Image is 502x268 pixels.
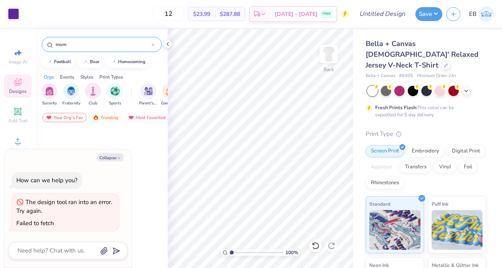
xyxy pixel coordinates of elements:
[109,100,121,106] span: Sports
[67,87,76,96] img: Fraternity Image
[90,60,99,64] div: bear
[41,83,57,106] button: filter button
[60,73,74,81] div: Events
[44,73,54,81] div: Orgs
[46,60,52,64] img: trend_line.gif
[42,56,75,68] button: football
[54,60,71,64] div: football
[78,56,103,68] button: bear
[432,200,448,208] span: Puff Ink
[42,113,87,122] div: Your Org's Fav
[321,46,337,62] img: Back
[407,145,444,157] div: Embroidery
[89,113,122,122] div: Trending
[161,83,179,106] div: filter for Game Day
[275,10,318,18] span: [DATE] - [DATE]
[16,176,78,184] div: How can we help you?
[85,83,101,106] button: filter button
[8,118,27,124] span: Add Text
[161,100,179,106] span: Game Day
[139,83,157,106] div: filter for Parent's Weekend
[366,161,397,173] div: Applique
[144,87,153,96] img: Parent's Weekend Image
[417,73,457,79] span: Minimum Order: 24 +
[97,153,124,162] button: Collapse
[62,83,80,106] button: filter button
[89,87,97,96] img: Club Image
[46,115,52,120] img: most_fav.gif
[110,87,120,96] img: Sports Image
[85,83,101,106] div: filter for Club
[45,87,54,96] img: Sorority Image
[118,60,145,64] div: homecoming
[10,147,26,153] span: Upload
[41,83,57,106] div: filter for Sorority
[479,6,494,22] img: Emma Burke
[153,7,184,21] input: – –
[106,56,149,68] button: homecoming
[324,66,334,73] div: Back
[415,7,442,21] button: Save
[459,161,477,173] div: Foil
[42,100,57,106] span: Sorority
[366,73,395,79] span: Bella + Canvas
[366,129,486,139] div: Print Type
[434,161,456,173] div: Vinyl
[447,145,485,157] div: Digital Print
[400,161,432,173] div: Transfers
[220,10,240,18] span: $287.88
[353,6,411,22] input: Untitled Design
[9,59,27,65] span: Image AI
[161,83,179,106] button: filter button
[369,210,421,250] img: Standard
[139,83,157,106] button: filter button
[80,73,93,81] div: Styles
[9,88,27,94] span: Designs
[469,10,477,19] span: EB
[107,83,123,106] button: filter button
[82,60,88,64] img: trend_line.gif
[62,83,80,106] div: filter for Fraternity
[366,177,404,189] div: Rhinestones
[139,100,157,106] span: Parent's Weekend
[55,40,151,48] input: Try "Alpha"
[166,87,175,96] img: Game Day Image
[285,249,298,256] span: 100 %
[99,73,123,81] div: Print Types
[16,198,112,215] div: The design tool ran into an error. Try again.
[93,115,99,120] img: trending.gif
[369,200,390,208] span: Standard
[366,39,479,70] span: Bella + Canvas [DEMOGRAPHIC_DATA]' Relaxed Jersey V-Neck T-Shirt
[375,104,417,111] strong: Fresh Prints Flash:
[399,73,413,79] span: # 6405
[62,100,80,106] span: Fraternity
[366,145,404,157] div: Screen Print
[124,113,169,122] div: Most Favorited
[107,83,123,106] div: filter for Sports
[89,100,97,106] span: Club
[193,10,210,18] span: $23.99
[322,11,331,17] span: FREE
[469,6,494,22] a: EB
[110,60,116,64] img: trend_line.gif
[16,219,54,227] div: Failed to fetch
[432,210,483,250] img: Puff Ink
[128,115,134,120] img: most_fav.gif
[375,104,473,118] div: This color can be expedited for 5 day delivery.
